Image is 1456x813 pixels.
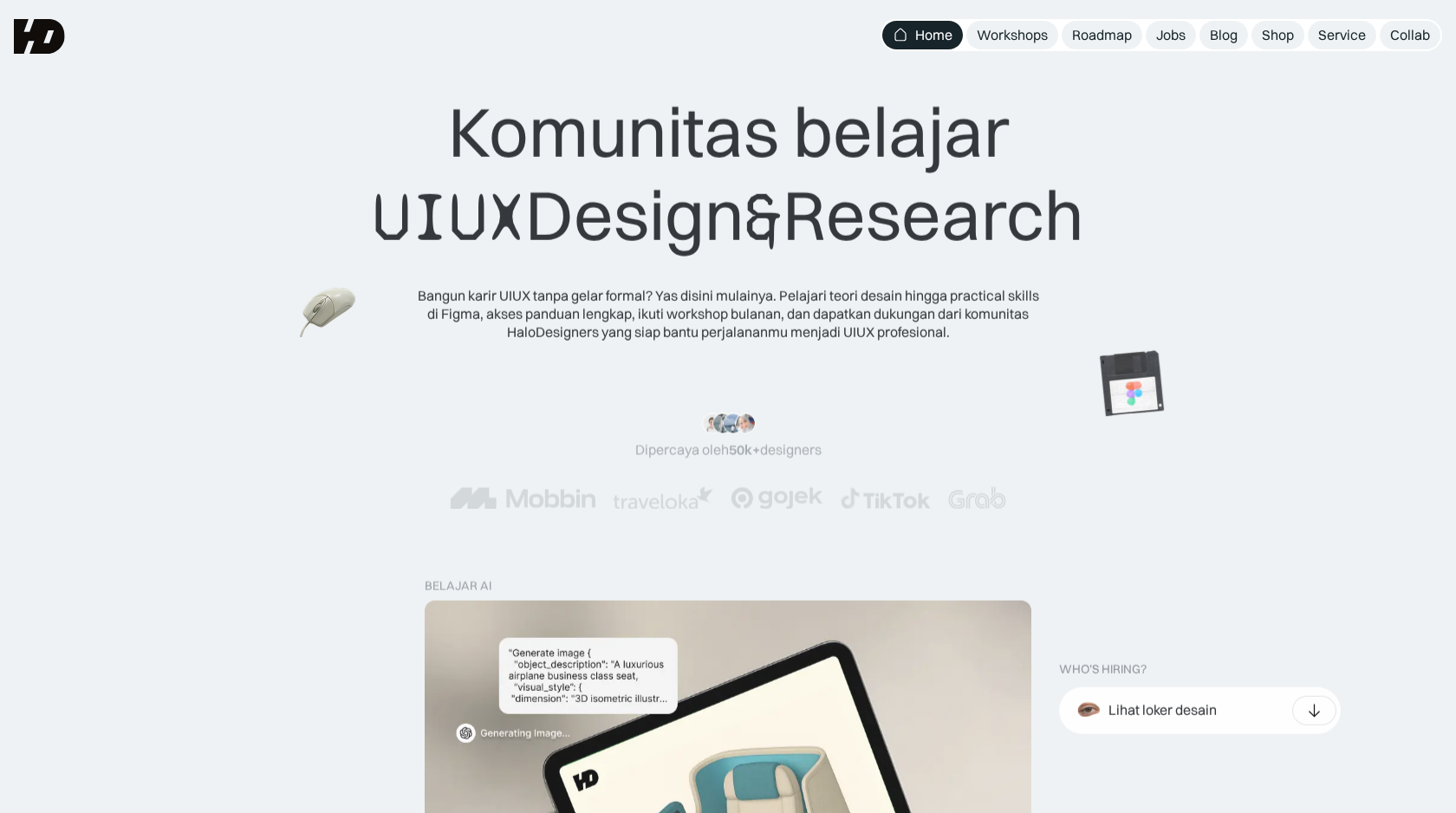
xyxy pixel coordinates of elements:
[1199,21,1248,49] a: Blog
[977,26,1048,44] div: Workshops
[966,21,1058,49] a: Workshops
[635,441,822,459] div: Dipercaya oleh designers
[1072,26,1132,44] div: Roadmap
[1108,701,1217,719] div: Lihat loker desain
[915,26,952,44] div: Home
[1251,21,1304,49] a: Shop
[1062,21,1142,49] a: Roadmap
[1146,21,1196,49] a: Jobs
[744,176,783,259] span: &
[882,21,963,49] a: Home
[1318,26,1366,44] div: Service
[373,90,1084,259] div: Komunitas belajar Design Research
[1059,662,1147,677] div: WHO’S HIRING?
[1308,21,1376,49] a: Service
[1210,26,1238,44] div: Blog
[373,176,525,259] span: UIUX
[1262,26,1294,44] div: Shop
[1380,21,1440,49] a: Collab
[729,441,760,459] span: 50k+
[1156,26,1186,44] div: Jobs
[1390,26,1430,44] div: Collab
[416,287,1040,341] div: Bangun karir UIUX tanpa gelar formal? Yas disini mulainya. Pelajari teori desain hingga practical...
[425,579,491,594] div: belajar ai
